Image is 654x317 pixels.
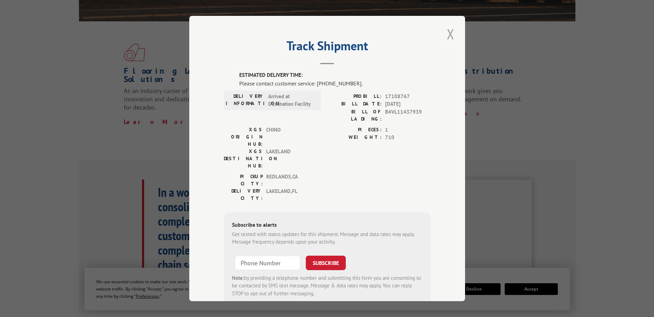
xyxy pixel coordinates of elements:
[266,173,313,187] span: REDLANDS , CA
[266,148,313,170] span: LAKELAND
[226,93,265,108] label: DELIVERY INFORMATION:
[327,93,382,101] label: PROBILL:
[327,108,382,123] label: BILL OF LADING:
[385,134,431,142] span: 710
[266,126,313,148] span: CHINO
[266,187,313,202] span: LAKELAND , FL
[385,93,431,101] span: 17108767
[327,134,382,142] label: WEIGHT:
[385,108,431,123] span: B4VL11437939
[232,274,422,298] div: by providing a telephone number and submitting this form you are consenting to be contacted by SM...
[385,100,431,108] span: [DATE]
[232,275,244,281] strong: Note:
[327,126,382,134] label: PIECES:
[385,126,431,134] span: 1
[224,126,263,148] label: XGS ORIGIN HUB:
[232,221,422,231] div: Subscribe to alerts
[224,41,431,54] h2: Track Shipment
[445,24,456,43] button: Close modal
[224,148,263,170] label: XGS DESTINATION HUB:
[224,187,263,202] label: DELIVERY CITY:
[232,231,422,246] div: Get texted with status updates for this shipment. Message and data rates may apply. Message frequ...
[268,93,315,108] span: Arrived at Destination Facility
[224,173,263,187] label: PICKUP CITY:
[327,100,382,108] label: BILL DATE:
[235,256,300,270] input: Phone Number
[239,79,431,88] div: Please contact customer service: [PHONE_NUMBER].
[239,71,431,79] label: ESTIMATED DELIVERY TIME:
[306,256,346,270] button: SUBSCRIBE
